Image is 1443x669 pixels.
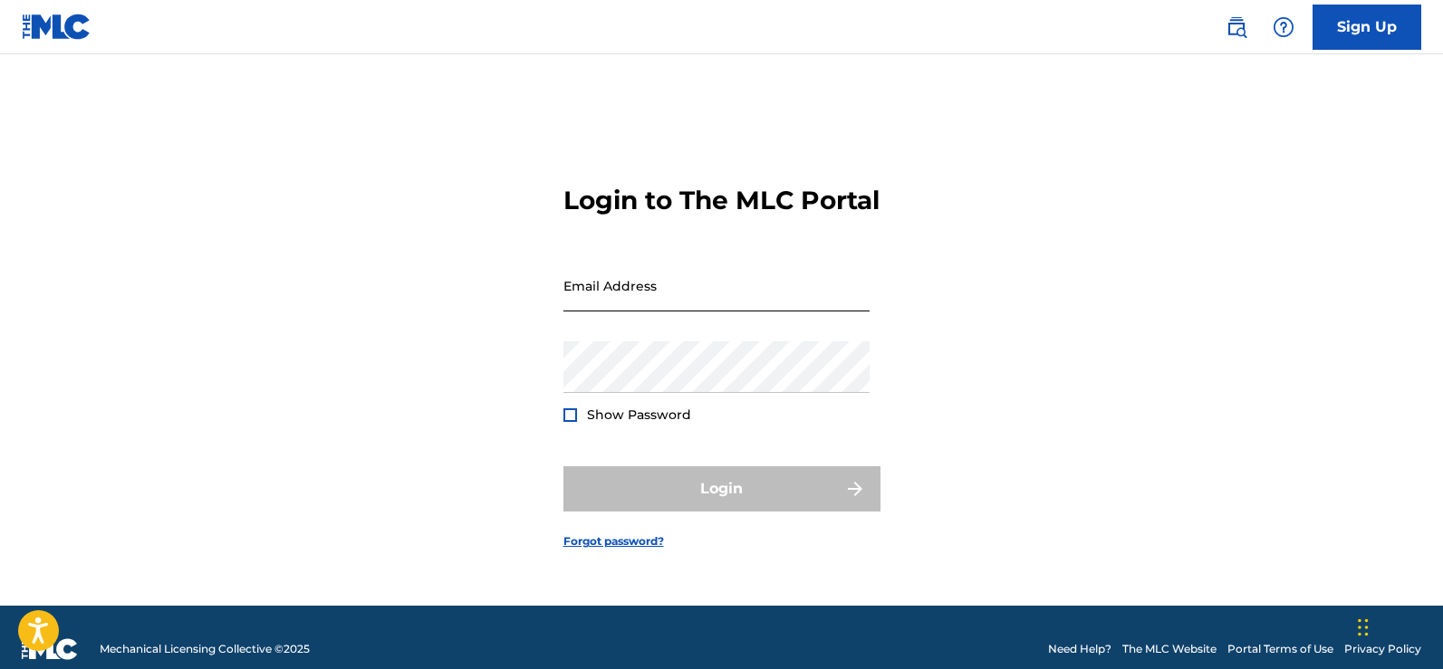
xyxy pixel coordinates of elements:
[1352,582,1443,669] iframe: Chat Widget
[22,14,91,40] img: MLC Logo
[100,641,310,657] span: Mechanical Licensing Collective © 2025
[1122,641,1217,657] a: The MLC Website
[1226,16,1247,38] img: search
[1048,641,1111,657] a: Need Help?
[1313,5,1421,50] a: Sign Up
[1218,9,1255,45] a: Public Search
[1227,641,1333,657] a: Portal Terms of Use
[563,533,664,550] a: Forgot password?
[1265,9,1302,45] div: Help
[1273,16,1294,38] img: help
[22,638,78,660] img: logo
[563,185,880,216] h3: Login to The MLC Portal
[1358,600,1369,655] div: Drag
[1344,641,1421,657] a: Privacy Policy
[587,406,691,423] span: Show Password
